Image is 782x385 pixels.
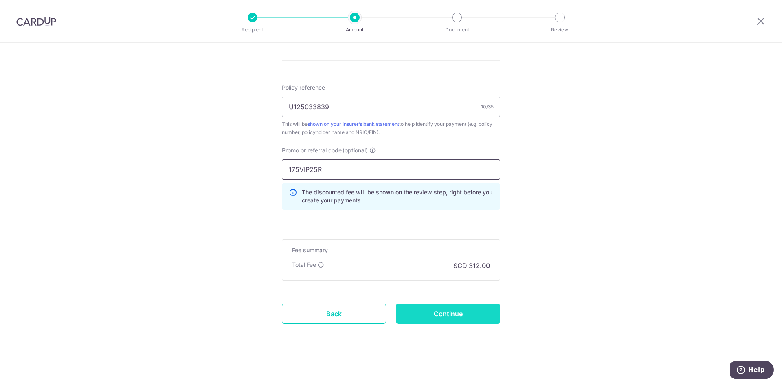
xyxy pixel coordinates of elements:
p: Amount [325,26,385,34]
div: 10/35 [481,103,494,111]
span: Promo or referral code [282,146,342,154]
a: shown on your insurer’s bank statement [308,121,399,127]
label: Policy reference [282,84,325,92]
img: CardUp [16,16,56,26]
p: Review [529,26,590,34]
h5: Fee summary [292,246,490,254]
iframe: Opens a widget where you can find more information [730,361,774,381]
p: Recipient [222,26,283,34]
a: Back [282,304,386,324]
span: (optional) [343,146,368,154]
p: SGD 312.00 [453,261,490,271]
div: This will be to help identify your payment (e.g. policy number, policyholder name and NRIC/FIN). [282,120,500,136]
p: Total Fee [292,261,316,269]
input: Continue [396,304,500,324]
p: The discounted fee will be shown on the review step, right before you create your payments. [302,188,493,205]
p: Document [427,26,487,34]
